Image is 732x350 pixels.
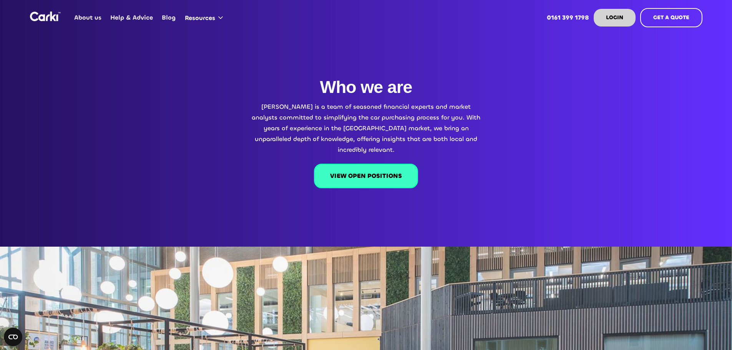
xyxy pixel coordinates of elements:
strong: 0161 399 1798 [547,13,589,22]
strong: LOGIN [606,14,623,21]
a: GET A QUOTE [640,8,702,27]
a: home [30,12,61,21]
p: [PERSON_NAME] is a team of seasoned financial experts and market analysts committed to simplifyin... [251,101,481,155]
a: About us [70,3,106,33]
strong: GET A QUOTE [653,14,689,21]
img: Logo [30,12,61,21]
div: Resources [180,3,231,32]
a: VIEW OPEN POSITIONS [314,164,418,188]
button: Open CMP widget [4,328,22,346]
a: LOGIN [594,9,636,27]
div: Resources [185,14,215,22]
a: Help & Advice [106,3,158,33]
a: Blog [158,3,180,33]
h1: Who we are [320,77,412,98]
a: 0161 399 1798 [542,3,593,33]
